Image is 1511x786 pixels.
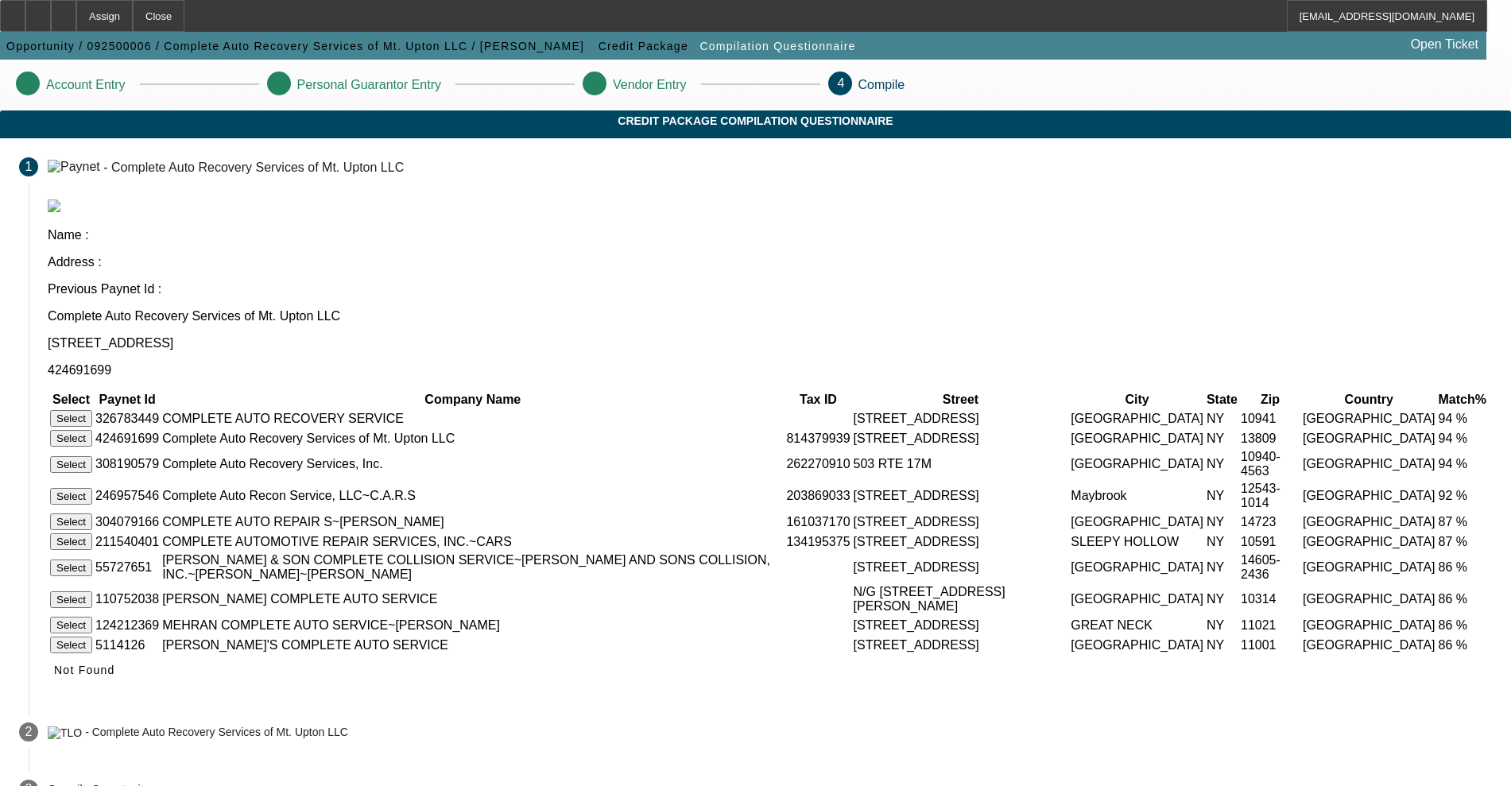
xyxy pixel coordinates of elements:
[1070,429,1204,447] td: [GEOGRAPHIC_DATA]
[1438,429,1487,447] td: 94 %
[1438,449,1487,479] td: 94 %
[1302,449,1436,479] td: [GEOGRAPHIC_DATA]
[1070,532,1204,551] td: SLEEPY HOLLOW
[613,78,687,92] p: Vendor Entry
[853,636,1069,654] td: [STREET_ADDRESS]
[161,552,784,583] td: [PERSON_NAME] & SON COMPLETE COLLISION SERVICE~[PERSON_NAME] AND SONS COLLISION, INC.~[PERSON_NAM...
[50,591,92,608] button: Select
[6,40,584,52] span: Opportunity / 092500006 / Complete Auto Recovery Services of Mt. Upton LLC / [PERSON_NAME]
[853,449,1069,479] td: 503 RTE 17M
[48,255,1492,269] p: Address :
[785,429,850,447] td: 814379939
[1240,449,1300,479] td: 10940-4563
[1302,513,1436,531] td: [GEOGRAPHIC_DATA]
[95,552,160,583] td: 55727651
[853,584,1069,614] td: N/G [STREET_ADDRESS][PERSON_NAME]
[49,392,93,408] th: Select
[161,636,784,654] td: [PERSON_NAME]'S COMPLETE AUTO SERVICE
[1438,616,1487,634] td: 86 %
[1206,429,1238,447] td: NY
[1438,392,1487,408] th: Match%
[1302,409,1436,428] td: [GEOGRAPHIC_DATA]
[95,449,160,479] td: 308190579
[1206,409,1238,428] td: NY
[161,513,784,531] td: COMPLETE AUTO REPAIR S~[PERSON_NAME]
[1302,392,1436,408] th: Country
[695,32,859,60] button: Compilation Questionnaire
[1070,392,1204,408] th: City
[1070,481,1204,511] td: Maybrook
[1206,584,1238,614] td: NY
[95,513,160,531] td: 304079166
[1240,616,1300,634] td: 11021
[103,160,404,173] div: - Complete Auto Recovery Services of Mt. Upton LLC
[853,392,1069,408] th: Street
[12,114,1499,127] span: Credit Package Compilation Questionnaire
[1240,481,1300,511] td: 12543-1014
[1302,532,1436,551] td: [GEOGRAPHIC_DATA]
[1206,449,1238,479] td: NY
[1438,532,1487,551] td: 87 %
[858,78,905,92] p: Compile
[161,409,784,428] td: COMPLETE AUTO RECOVERY SERVICE
[50,488,92,505] button: Select
[161,392,784,408] th: Company Name
[853,481,1069,511] td: [STREET_ADDRESS]
[1070,409,1204,428] td: [GEOGRAPHIC_DATA]
[95,409,160,428] td: 326783449
[1438,409,1487,428] td: 94 %
[1240,552,1300,583] td: 14605-2436
[1240,532,1300,551] td: 10591
[161,481,784,511] td: Complete Auto Recon Service, LLC~C.A.R.S
[48,309,1492,323] p: Complete Auto Recovery Services of Mt. Upton LLC
[1438,636,1487,654] td: 86 %
[1404,31,1485,58] a: Open Ticket
[50,559,92,576] button: Select
[785,449,850,479] td: 262270910
[95,584,160,614] td: 110752038
[161,429,784,447] td: Complete Auto Recovery Services of Mt. Upton LLC
[785,532,850,551] td: 134195375
[853,552,1069,583] td: [STREET_ADDRESS]
[1206,532,1238,551] td: NY
[25,725,33,739] span: 2
[46,78,126,92] p: Account Entry
[595,32,692,60] button: Credit Package
[853,429,1069,447] td: [STREET_ADDRESS]
[95,616,160,634] td: 124212369
[48,160,100,174] img: Paynet
[50,430,92,447] button: Select
[1438,513,1487,531] td: 87 %
[1206,513,1238,531] td: NY
[1302,616,1436,634] td: [GEOGRAPHIC_DATA]
[95,636,160,654] td: 5114126
[785,513,850,531] td: 161037170
[1302,636,1436,654] td: [GEOGRAPHIC_DATA]
[1206,481,1238,511] td: NY
[1438,481,1487,511] td: 92 %
[50,410,92,427] button: Select
[1240,584,1300,614] td: 10314
[599,40,688,52] span: Credit Package
[853,409,1069,428] td: [STREET_ADDRESS]
[1240,636,1300,654] td: 11001
[50,456,92,473] button: Select
[95,481,160,511] td: 246957546
[48,726,82,739] img: TLO
[1206,636,1238,654] td: NY
[1206,616,1238,634] td: NY
[838,76,845,90] span: 4
[54,664,115,676] span: Not Found
[48,363,1492,378] p: 424691699
[50,533,92,550] button: Select
[1240,429,1300,447] td: 13809
[48,282,1492,296] p: Previous Paynet Id :
[1070,513,1204,531] td: [GEOGRAPHIC_DATA]
[699,40,855,52] span: Compilation Questionnaire
[1070,552,1204,583] td: [GEOGRAPHIC_DATA]
[95,532,160,551] td: 211540401
[85,726,348,739] div: - Complete Auto Recovery Services of Mt. Upton LLC
[95,429,160,447] td: 424691699
[297,78,441,92] p: Personal Guarantor Entry
[1206,552,1238,583] td: NY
